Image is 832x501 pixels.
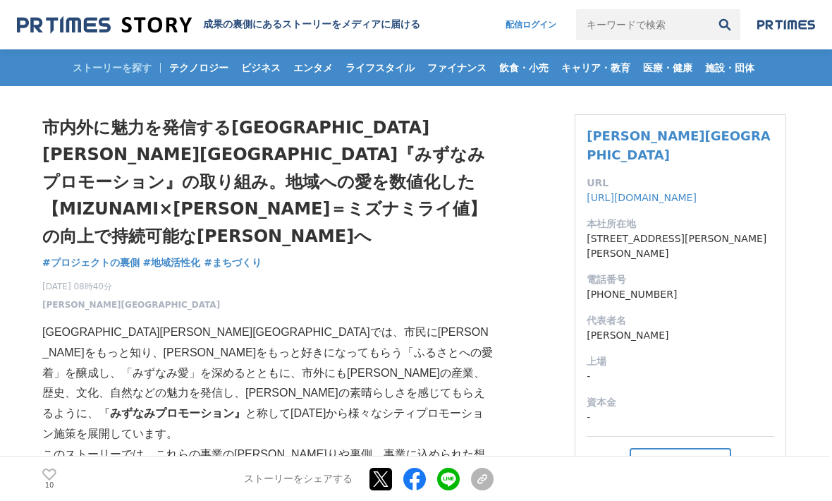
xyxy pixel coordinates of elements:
button: 検索 [709,9,740,40]
a: 配信ログイン [491,9,570,40]
span: #プロジェクトの裏側 [42,256,140,269]
a: エンタメ [288,49,338,86]
span: ライフスタイル [340,61,420,74]
dd: [STREET_ADDRESS][PERSON_NAME][PERSON_NAME] [587,231,774,261]
dt: 資本金 [587,395,774,410]
span: テクノロジー [164,61,234,74]
h2: 成果の裏側にあるストーリーをメディアに届ける [203,18,420,31]
p: [GEOGRAPHIC_DATA][PERSON_NAME][GEOGRAPHIC_DATA]では、市民に[PERSON_NAME]をもっと知り、[PERSON_NAME]をもっと好きになっても... [42,322,494,445]
strong: みずなみプロモーション』 [110,407,245,419]
dd: [PERSON_NAME] [587,328,774,343]
a: #プロジェクトの裏側 [42,255,140,270]
img: 成果の裏側にあるストーリーをメディアに届ける [17,16,192,35]
span: キャリア・教育 [556,61,636,74]
span: ファイナンス [422,61,492,74]
input: キーワードで検索 [576,9,709,40]
dt: 代表者名 [587,313,774,328]
dt: 本社所在地 [587,217,774,231]
a: キャリア・教育 [556,49,636,86]
a: [URL][DOMAIN_NAME] [587,192,697,203]
dd: - [587,410,774,425]
dt: 上場 [587,354,774,369]
span: 施設・団体 [699,61,760,74]
a: ビジネス [235,49,286,86]
p: ストーリーをシェアする [244,473,353,485]
dt: 電話番号 [587,272,774,287]
span: エンタメ [288,61,338,74]
span: 医療・健康 [637,61,698,74]
a: [PERSON_NAME][GEOGRAPHIC_DATA] [42,298,220,311]
a: #地域活性化 [143,255,201,270]
a: 成果の裏側にあるストーリーをメディアに届ける 成果の裏側にあるストーリーをメディアに届ける [17,16,420,35]
a: 飲食・小売 [494,49,554,86]
span: #まちづくり [204,256,262,269]
a: ライフスタイル [340,49,420,86]
h1: 市内外に魅力を発信する[GEOGRAPHIC_DATA][PERSON_NAME][GEOGRAPHIC_DATA]『みずなみプロモーション』の取り組み。地域への愛を数値化した【MIZUNAMI... [42,114,494,250]
a: 医療・健康 [637,49,698,86]
p: 10 [42,482,56,489]
span: 飲食・小売 [494,61,554,74]
dt: URL [587,176,774,191]
a: テクノロジー [164,49,234,86]
span: [DATE] 08時40分 [42,280,220,293]
a: 施設・団体 [699,49,760,86]
img: prtimes [757,19,815,30]
button: フォロー [630,448,731,474]
a: #まちづくり [204,255,262,270]
dd: - [587,369,774,384]
a: [PHONE_NUMBER] [587,289,677,300]
p: このストーリーでは、これらの事業の[PERSON_NAME]りや裏側、事業に込められた想い、まちの変化についてお伝えします。 [42,445,494,485]
span: ビジネス [235,61,286,74]
a: [PERSON_NAME][GEOGRAPHIC_DATA] [587,128,771,162]
span: #地域活性化 [143,256,201,269]
a: ファイナンス [422,49,492,86]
